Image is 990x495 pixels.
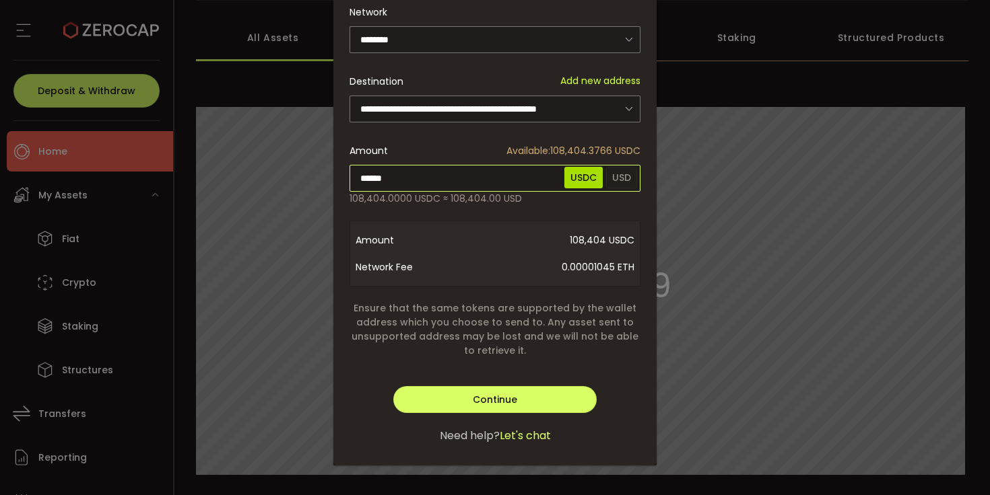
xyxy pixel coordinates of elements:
span: 108,404 USDC [463,227,634,254]
div: Widżet czatu [830,350,990,495]
span: Let's chat [500,428,551,444]
span: 108,404.3766 USDC [506,144,640,158]
button: Continue [393,386,597,413]
span: Add new address [560,74,640,88]
span: Destination [350,75,403,88]
label: Network [350,5,395,19]
span: Need help? [440,428,500,444]
span: USDC [564,167,603,188]
span: Ensure that the same tokens are supported by the wallet address which you choose to send to. Any ... [350,301,640,358]
span: Amount [350,144,388,158]
span: Network Fee [356,254,463,280]
span: Continue [473,393,517,406]
span: Amount [356,227,463,254]
span: Available: [506,144,550,157]
iframe: Chat Widget [830,350,990,495]
span: 0.00001045 ETH [463,254,634,280]
span: USD [606,167,637,188]
span: 108,404.0000 USDC ≈ 108,404.00 USD [350,192,522,206]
